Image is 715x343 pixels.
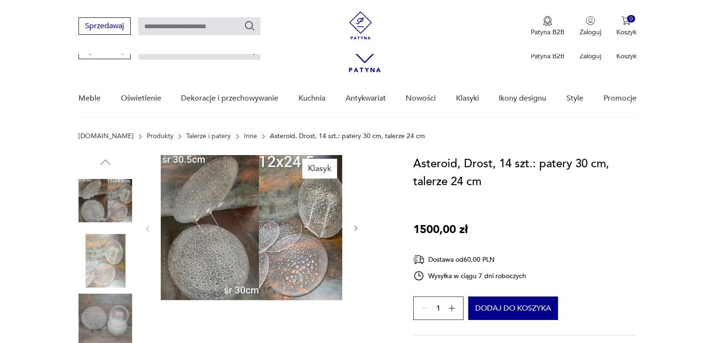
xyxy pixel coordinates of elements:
[181,80,278,117] a: Dekoracje i przechowywanie
[147,133,173,140] a: Produkty
[121,80,161,117] a: Oświetlenie
[270,133,425,140] p: Asteroid, Drost, 14 szt.: patery 30 cm, talerze 24 cm
[531,16,565,37] a: Ikona medaluPatyna B2B
[586,16,595,25] img: Ikonka użytkownika
[616,16,636,37] button: 0Koszyk
[302,159,337,179] div: Klasyk
[413,155,636,191] h1: Asteroid, Drost, 14 szt.: patery 30 cm, talerze 24 cm
[616,28,636,37] p: Koszyk
[616,52,636,61] p: Koszyk
[566,80,583,117] a: Style
[413,254,526,265] div: Dostawa od 60,00 PLN
[244,133,257,140] a: Inne
[531,52,565,61] p: Patyna B2B
[436,305,440,312] span: 1
[79,133,134,140] a: [DOMAIN_NAME]
[627,15,635,23] div: 0
[244,20,255,31] button: Szukaj
[346,11,375,39] img: Patyna - sklep z meblami i dekoracjami vintage
[580,16,601,37] button: Zaloguj
[621,16,631,25] img: Ikona koszyka
[79,234,132,288] img: Zdjęcie produktu Asteroid, Drost, 14 szt.: patery 30 cm, talerze 24 cm
[580,52,601,61] p: Zaloguj
[79,80,101,117] a: Meble
[79,23,131,30] a: Sprzedawaj
[299,80,325,117] a: Kuchnia
[186,133,231,140] a: Talerze i patery
[79,17,131,35] button: Sprzedawaj
[406,80,436,117] a: Nowości
[604,80,636,117] a: Promocje
[413,221,468,239] p: 1500,00 zł
[413,270,526,281] div: Wysyłka w ciągu 7 dni roboczych
[346,80,386,117] a: Antykwariat
[413,254,424,265] img: Ikona dostawy
[468,296,558,320] button: Dodaj do koszyka
[499,80,546,117] a: Ikony designu
[543,16,552,26] img: Ikona medalu
[580,28,601,37] p: Zaloguj
[456,80,479,117] a: Klasyki
[79,174,132,227] img: Zdjęcie produktu Asteroid, Drost, 14 szt.: patery 30 cm, talerze 24 cm
[531,16,565,37] button: Patyna B2B
[531,28,565,37] p: Patyna B2B
[161,155,342,300] img: Zdjęcie produktu Asteroid, Drost, 14 szt.: patery 30 cm, talerze 24 cm
[79,48,131,55] a: Sprzedawaj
